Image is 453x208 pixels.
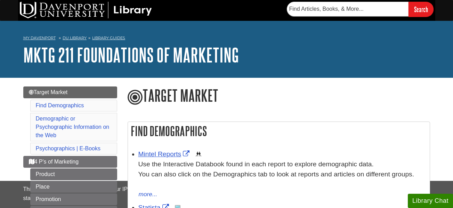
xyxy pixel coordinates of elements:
[287,2,434,17] form: Searches DU Library's articles, books, and more
[138,159,426,189] div: Use the Interactive Databook found in each report to explore demographic data. You can also click...
[196,151,201,157] img: Demographics
[138,190,158,199] button: more...
[36,102,84,108] a: Find Demographics
[30,181,117,193] a: Place
[30,193,117,205] a: Promotion
[138,150,192,158] a: Link opens in new window
[20,2,152,18] img: DU Library
[408,2,434,17] input: Search
[23,156,117,168] a: 4 P's of Marketing
[36,116,110,138] a: Demographic or Psychographic Information on the Web
[23,33,430,44] nav: breadcrumb
[23,35,56,41] a: My Davenport
[92,35,125,40] a: Library Guides
[36,145,100,151] a: Psychographics | E-Books
[63,35,87,40] a: DU Library
[29,159,79,165] span: 4 P's of Marketing
[128,122,430,140] h2: Find Demographics
[408,194,453,208] button: Library Chat
[128,86,430,106] h1: Target Market
[23,86,117,98] a: Target Market
[30,168,117,180] a: Product
[23,44,239,66] a: MKTG 211 Foundations of Marketing
[29,89,68,95] span: Target Market
[287,2,408,16] input: Find Articles, Books, & More...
